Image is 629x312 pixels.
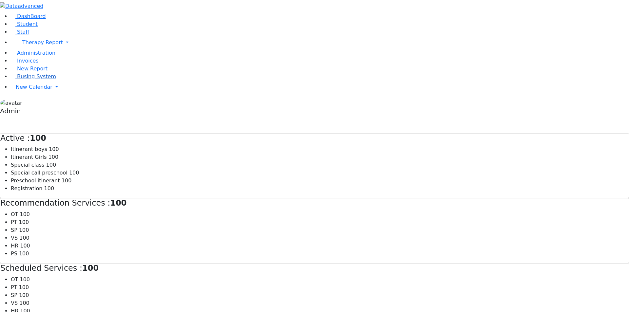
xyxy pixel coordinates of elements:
[11,170,67,176] span: Special call preschool
[11,146,47,152] span: Itinerant boys
[11,154,47,160] span: Itinerant Girls
[10,58,39,64] a: Invoices
[20,243,30,249] span: 100
[10,29,29,35] a: Staff
[19,292,29,298] span: 100
[20,276,30,283] span: 100
[19,250,29,257] span: 100
[10,36,629,49] a: Therapy Report
[11,276,18,283] span: OT
[20,211,30,217] span: 100
[17,50,55,56] span: Administration
[11,211,18,217] span: OT
[11,219,17,225] span: PT
[19,219,29,225] span: 100
[19,235,29,241] span: 100
[17,65,48,72] span: New Report
[19,227,29,233] span: 100
[62,177,72,184] span: 100
[11,227,17,233] span: SP
[22,39,63,46] span: Therapy Report
[19,300,29,306] span: 100
[11,284,17,290] span: PT
[17,73,56,80] span: Busing System
[17,21,38,27] span: Student
[30,134,46,143] strong: 100
[19,284,29,290] span: 100
[10,73,56,80] a: Busing System
[17,29,29,35] span: Staff
[110,198,126,208] strong: 100
[10,65,48,72] a: New Report
[0,264,629,273] h4: Scheduled Services :
[11,292,17,298] span: SP
[69,170,79,176] span: 100
[10,50,55,56] a: Administration
[44,185,54,192] span: 100
[11,185,42,192] span: Registration
[48,154,59,160] span: 100
[17,13,46,19] span: DashBoard
[82,264,99,273] strong: 100
[11,162,44,168] span: Special class
[46,162,56,168] span: 100
[16,84,52,90] span: New Calendar
[10,13,46,19] a: DashBoard
[17,58,39,64] span: Invoices
[11,300,18,306] span: VS
[10,81,629,94] a: New Calendar
[11,250,17,257] span: PS
[11,235,18,241] span: VS
[11,243,18,249] span: HR
[0,198,629,208] h4: Recommendation Services :
[10,21,38,27] a: Student
[49,146,59,152] span: 100
[11,177,60,184] span: Preschool itinerant
[0,134,629,143] h4: Active :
